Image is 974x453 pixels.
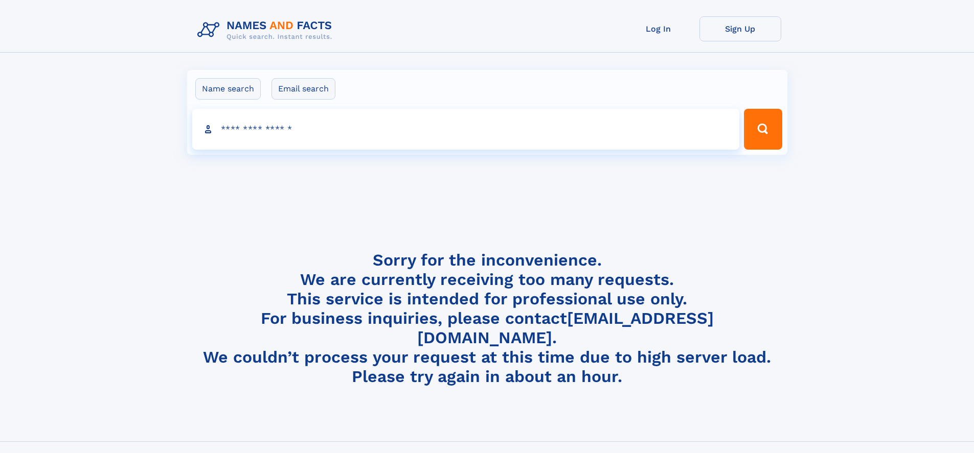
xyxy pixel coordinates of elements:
[618,16,699,41] a: Log In
[193,16,341,44] img: Logo Names and Facts
[193,250,781,387] h4: Sorry for the inconvenience. We are currently receiving too many requests. This service is intend...
[192,109,740,150] input: search input
[417,308,714,347] a: [EMAIL_ADDRESS][DOMAIN_NAME]
[195,78,261,100] label: Name search
[699,16,781,41] a: Sign Up
[271,78,335,100] label: Email search
[744,109,782,150] button: Search Button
